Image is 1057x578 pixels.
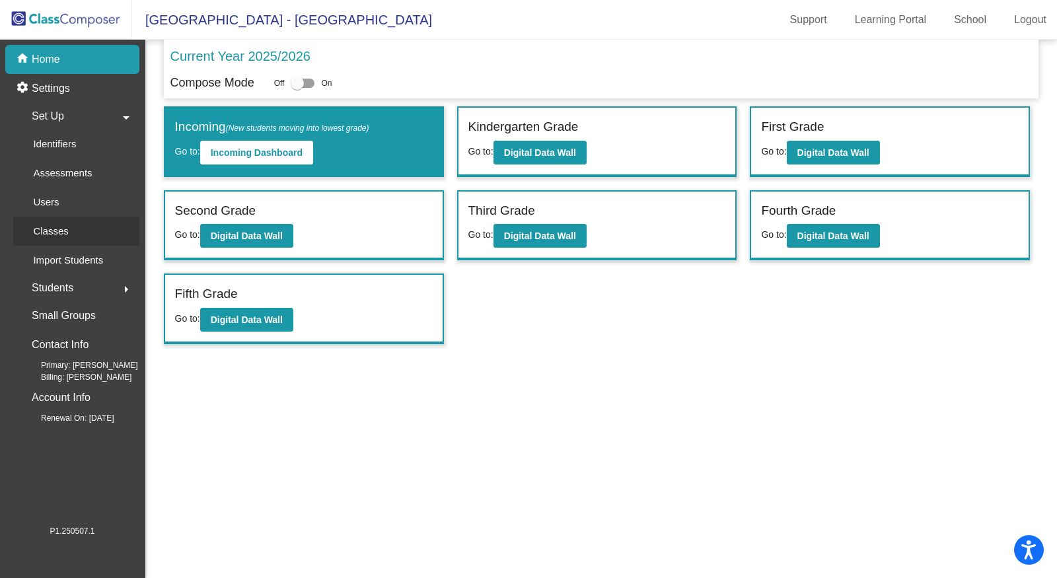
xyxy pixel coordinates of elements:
[175,201,256,221] label: Second Grade
[32,336,89,354] p: Contact Info
[33,223,68,239] p: Classes
[761,146,786,157] span: Go to:
[761,118,824,137] label: First Grade
[33,165,92,181] p: Assessments
[211,231,283,241] b: Digital Data Wall
[175,146,200,157] span: Go to:
[493,224,587,248] button: Digital Data Wall
[844,9,937,30] a: Learning Portal
[20,371,131,383] span: Billing: [PERSON_NAME]
[780,9,838,30] a: Support
[170,74,254,92] p: Compose Mode
[16,81,32,96] mat-icon: settings
[33,136,76,152] p: Identifiers
[175,313,200,324] span: Go to:
[1003,9,1057,30] a: Logout
[761,201,836,221] label: Fourth Grade
[32,107,64,126] span: Set Up
[468,229,493,240] span: Go to:
[468,201,535,221] label: Third Grade
[175,285,238,304] label: Fifth Grade
[200,141,313,164] button: Incoming Dashboard
[32,52,60,67] p: Home
[33,252,103,268] p: Import Students
[32,279,73,297] span: Students
[200,224,293,248] button: Digital Data Wall
[175,229,200,240] span: Go to:
[797,147,869,158] b: Digital Data Wall
[118,110,134,126] mat-icon: arrow_drop_down
[33,194,59,210] p: Users
[468,146,493,157] span: Go to:
[787,224,880,248] button: Digital Data Wall
[118,281,134,297] mat-icon: arrow_right
[274,77,285,89] span: Off
[132,9,432,30] span: [GEOGRAPHIC_DATA] - [GEOGRAPHIC_DATA]
[211,314,283,325] b: Digital Data Wall
[32,81,70,96] p: Settings
[32,307,96,325] p: Small Groups
[321,77,332,89] span: On
[211,147,303,158] b: Incoming Dashboard
[226,124,369,133] span: (New students moving into lowest grade)
[493,141,587,164] button: Digital Data Wall
[20,412,114,424] span: Renewal On: [DATE]
[504,147,576,158] b: Digital Data Wall
[761,229,786,240] span: Go to:
[20,359,138,371] span: Primary: [PERSON_NAME]
[32,388,91,407] p: Account Info
[787,141,880,164] button: Digital Data Wall
[468,118,579,137] label: Kindergarten Grade
[943,9,997,30] a: School
[175,118,369,137] label: Incoming
[200,308,293,332] button: Digital Data Wall
[504,231,576,241] b: Digital Data Wall
[16,52,32,67] mat-icon: home
[797,231,869,241] b: Digital Data Wall
[170,46,310,66] p: Current Year 2025/2026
